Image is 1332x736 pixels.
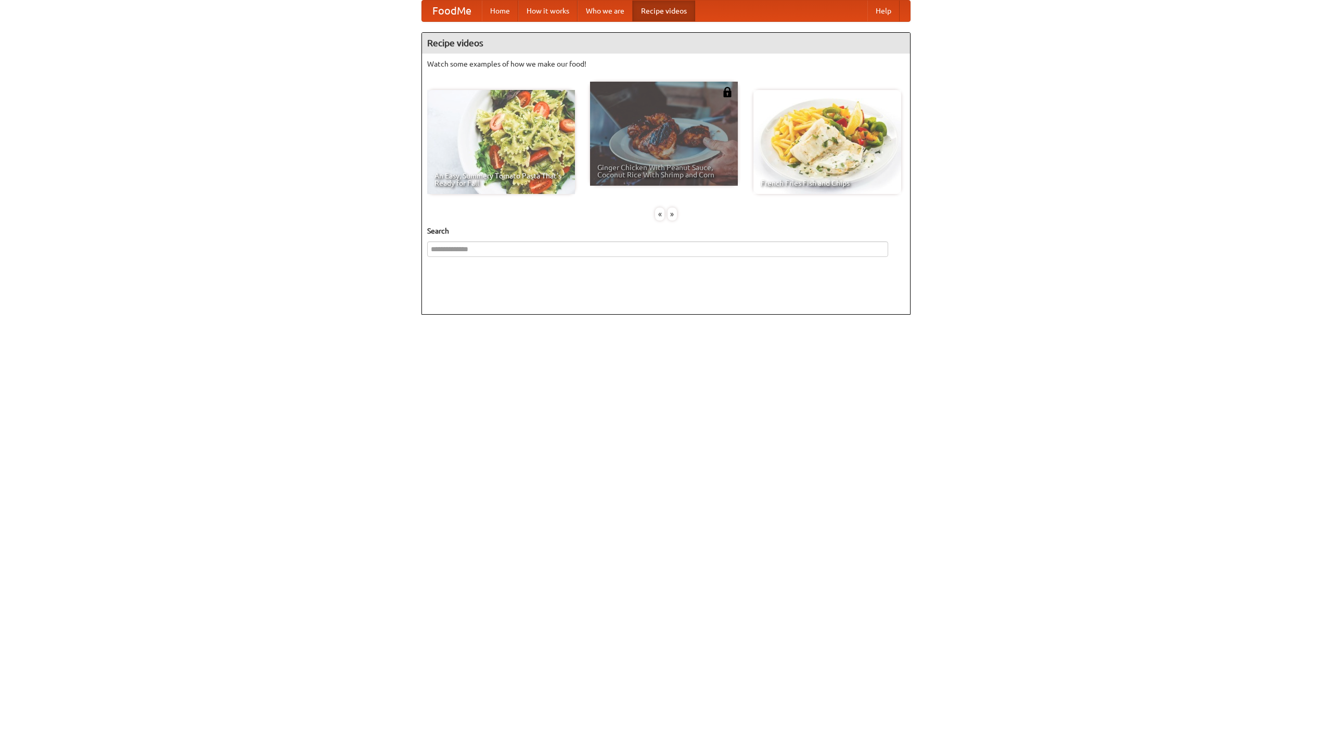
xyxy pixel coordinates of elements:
[427,226,905,236] h5: Search
[482,1,518,21] a: Home
[422,33,910,54] h4: Recipe videos
[518,1,578,21] a: How it works
[578,1,633,21] a: Who we are
[427,90,575,194] a: An Easy, Summery Tomato Pasta That's Ready for Fall
[427,59,905,69] p: Watch some examples of how we make our food!
[668,208,677,221] div: »
[422,1,482,21] a: FoodMe
[753,90,901,194] a: French Fries Fish and Chips
[761,179,894,187] span: French Fries Fish and Chips
[633,1,695,21] a: Recipe videos
[655,208,664,221] div: «
[434,172,568,187] span: An Easy, Summery Tomato Pasta That's Ready for Fall
[867,1,900,21] a: Help
[722,87,733,97] img: 483408.png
